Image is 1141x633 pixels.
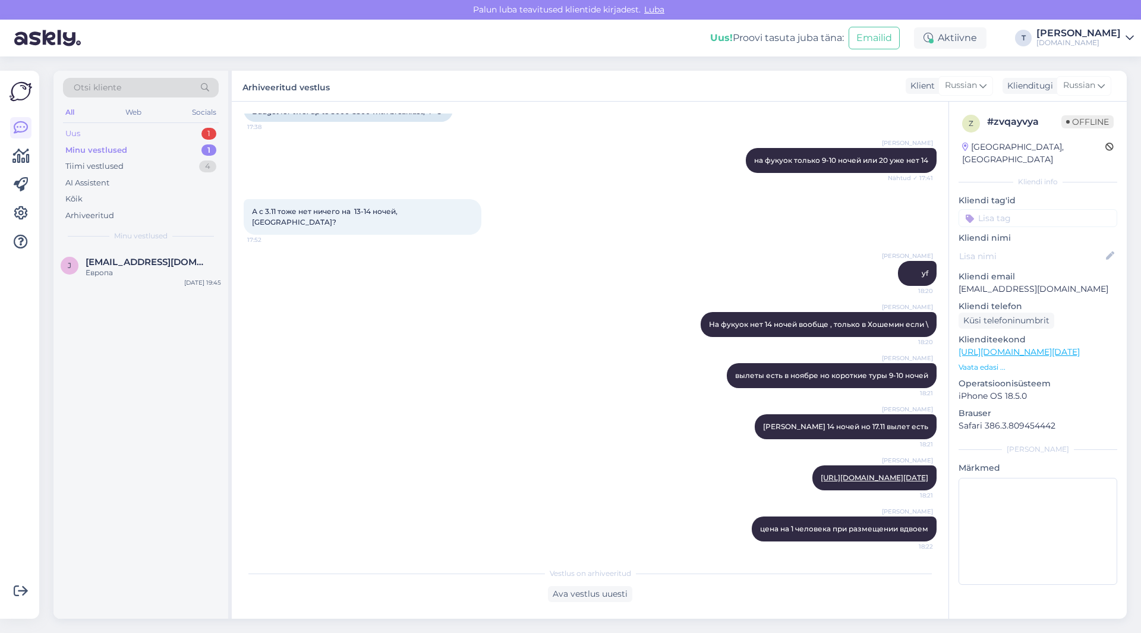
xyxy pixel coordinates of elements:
div: Proovi tasuta juba täna: [710,31,844,45]
div: # zvqayvya [987,115,1061,129]
div: Kliendi info [959,177,1117,187]
div: 4 [199,160,216,172]
div: Tiimi vestlused [65,160,124,172]
p: Klienditeekond [959,333,1117,346]
span: [PERSON_NAME] 14 ночей но 17.11 вылет есть [763,422,928,431]
input: Lisa nimi [959,250,1104,263]
div: Arhiveeritud [65,210,114,222]
div: Uus [65,128,80,140]
div: All [63,105,77,120]
div: Европа [86,267,221,278]
div: Web [123,105,144,120]
b: Uus! [710,32,733,43]
p: Märkmed [959,462,1117,474]
p: Kliendi tag'id [959,194,1117,207]
div: Klient [906,80,935,92]
p: Kliendi telefon [959,300,1117,313]
span: yf [922,269,928,278]
span: На фукуок нет 14 ночей вообще , только в Хошемин если \ [709,320,928,329]
span: z [969,119,973,128]
div: AI Assistent [65,177,109,189]
span: jtianghelika@mail.ru [86,257,209,267]
span: Vestlus on arhiveeritud [550,568,631,579]
span: 18:20 [888,286,933,295]
input: Lisa tag [959,209,1117,227]
div: 1 [201,144,216,156]
span: Otsi kliente [74,81,121,94]
label: Arhiveeritud vestlus [242,78,330,94]
button: Emailid [849,27,900,49]
span: 17:52 [247,235,292,244]
div: Aktiivne [914,27,986,49]
span: 17:38 [247,122,292,131]
p: iPhone OS 18.5.0 [959,390,1117,402]
span: 18:22 [888,542,933,551]
span: Russian [1063,79,1095,92]
div: [DATE] 19:45 [184,278,221,287]
span: Minu vestlused [114,231,168,241]
div: [GEOGRAPHIC_DATA], [GEOGRAPHIC_DATA] [962,141,1105,166]
div: Ava vestlus uuesti [548,586,632,602]
span: 18:21 [888,491,933,500]
p: Kliendi nimi [959,232,1117,244]
a: [PERSON_NAME][DOMAIN_NAME] [1036,29,1134,48]
div: Küsi telefoninumbrit [959,313,1054,329]
div: Klienditugi [1003,80,1053,92]
p: Vaata edasi ... [959,362,1117,373]
span: Luba [641,4,668,15]
span: [PERSON_NAME] [882,251,933,260]
div: Kõik [65,193,83,205]
span: на фукуок только 9-10 ночей или 20 уже нет 14 [754,156,928,165]
div: Socials [190,105,219,120]
span: [PERSON_NAME] [882,507,933,516]
div: T [1015,30,1032,46]
span: [PERSON_NAME] [882,405,933,414]
span: 18:21 [888,440,933,449]
p: Safari 386.3.809454442 [959,420,1117,432]
a: [URL][DOMAIN_NAME][DATE] [821,473,928,482]
div: [PERSON_NAME] [959,444,1117,455]
span: [PERSON_NAME] [882,456,933,465]
div: 1 [201,128,216,140]
span: А с 3.11 тоже нет ничего на 13-14 ночей, [GEOGRAPHIC_DATA]? [252,207,399,226]
span: Russian [945,79,977,92]
div: Minu vestlused [65,144,127,156]
div: [PERSON_NAME] [1036,29,1121,38]
span: j [68,261,71,270]
span: Offline [1061,115,1114,128]
span: [PERSON_NAME] [882,303,933,311]
span: [PERSON_NAME] [882,138,933,147]
span: 18:20 [888,338,933,347]
div: [DOMAIN_NAME] [1036,38,1121,48]
img: Askly Logo [10,80,32,103]
p: Brauser [959,407,1117,420]
p: Kliendi email [959,270,1117,283]
span: 18:21 [888,389,933,398]
span: цена на 1 человека при размещении вдвоем [760,524,928,533]
span: [PERSON_NAME] [882,354,933,363]
p: [EMAIL_ADDRESS][DOMAIN_NAME] [959,283,1117,295]
a: [URL][DOMAIN_NAME][DATE] [959,347,1080,357]
p: Operatsioonisüsteem [959,377,1117,390]
span: вылеты есть в ноябре но короткие туры 9-10 ночей [735,371,928,380]
span: Nähtud ✓ 17:41 [888,174,933,182]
